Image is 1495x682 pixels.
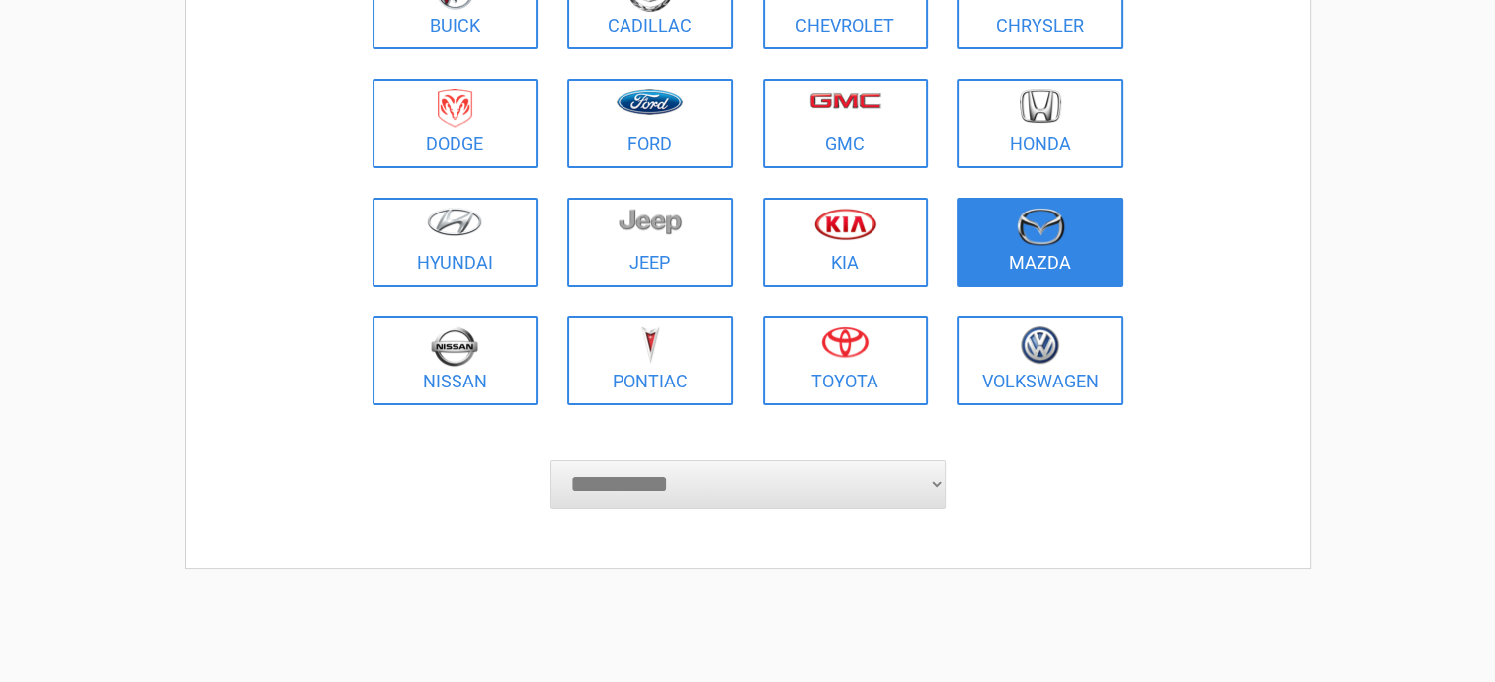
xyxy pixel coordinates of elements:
[373,79,539,168] a: Dodge
[619,208,682,235] img: jeep
[567,316,733,405] a: Pontiac
[438,89,472,128] img: dodge
[814,208,876,240] img: kia
[763,198,929,287] a: Kia
[617,89,683,115] img: ford
[763,79,929,168] a: GMC
[1021,326,1059,365] img: volkswagen
[763,316,929,405] a: Toyota
[567,198,733,287] a: Jeep
[809,92,881,109] img: gmc
[427,208,482,236] img: hyundai
[1020,89,1061,124] img: honda
[567,79,733,168] a: Ford
[821,326,869,358] img: toyota
[431,326,478,367] img: nissan
[373,316,539,405] a: Nissan
[1016,208,1065,246] img: mazda
[957,198,1123,287] a: Mazda
[373,198,539,287] a: Hyundai
[957,79,1123,168] a: Honda
[640,326,660,364] img: pontiac
[957,316,1123,405] a: Volkswagen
